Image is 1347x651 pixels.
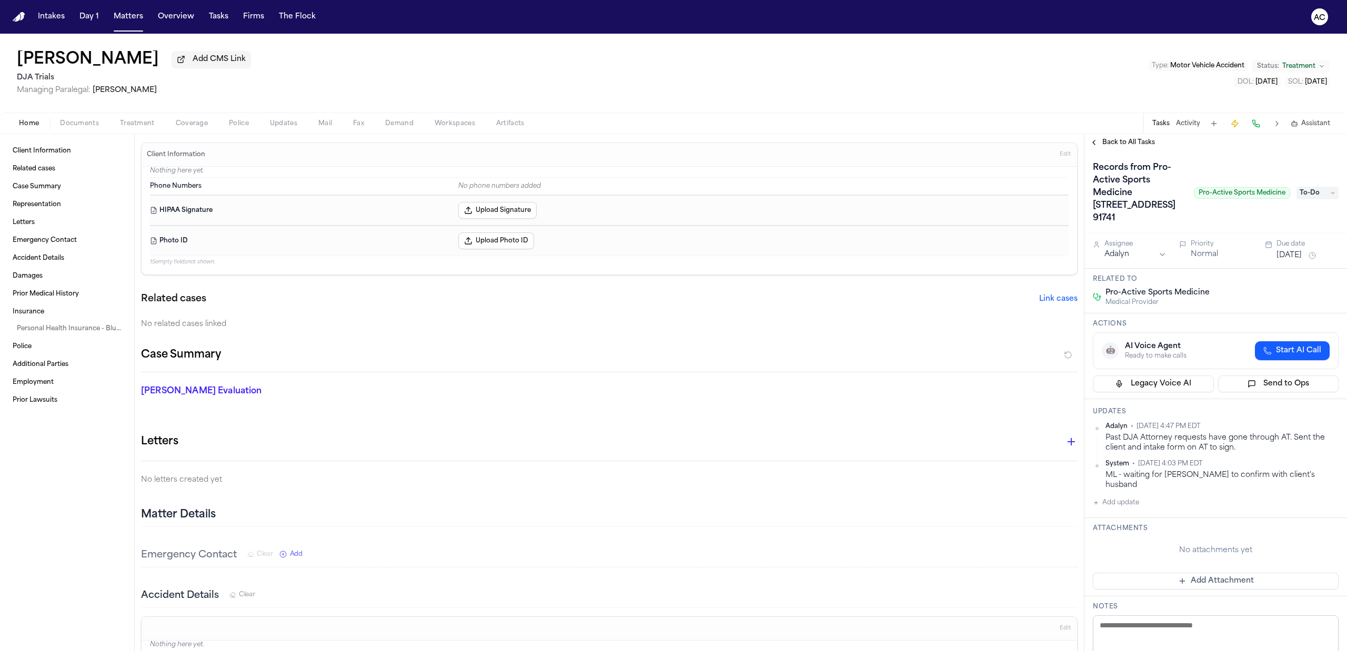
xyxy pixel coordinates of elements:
[1105,433,1339,453] div: Past DJA Attorney requests have gone through AT. Sent the client and intake form on AT to sign.
[257,550,273,558] span: Clear
[435,119,475,128] span: Workspaces
[141,507,216,522] h2: Matter Details
[8,356,126,373] a: Additional Parties
[1106,345,1115,356] span: 🤖
[150,258,1069,266] p: 15 empty fields not shown.
[150,167,1069,177] p: Nothing here yet.
[205,7,233,26] button: Tasks
[17,50,159,69] h1: [PERSON_NAME]
[13,396,57,404] span: Prior Lawsuits
[13,236,77,245] span: Emergency Contact
[385,119,414,128] span: Demand
[17,72,251,84] h2: DJA Trials
[290,550,303,558] span: Add
[1149,60,1248,71] button: Edit Type: Motor Vehicle Accident
[34,7,69,26] a: Intakes
[1170,63,1244,69] span: Motor Vehicle Accident
[1104,240,1167,248] div: Assignee
[1105,460,1129,468] span: System
[1057,620,1074,637] button: Edit
[154,7,198,26] button: Overview
[13,182,61,191] span: Case Summary
[1285,77,1330,87] button: Edit SOL: 2027-01-10
[1194,187,1290,199] span: Pro-Active Sports Medicine
[13,218,35,227] span: Letters
[1131,422,1133,431] span: •
[1255,341,1330,360] button: Start AI Call
[8,374,126,391] a: Employment
[1093,375,1214,392] button: Legacy Voice AI
[1093,320,1339,328] h3: Actions
[353,119,364,128] span: Fax
[75,7,103,26] button: Day 1
[1238,79,1254,85] span: DOL :
[318,119,332,128] span: Mail
[145,150,207,159] h3: Client Information
[13,360,68,369] span: Additional Parties
[13,378,54,386] span: Employment
[13,290,79,298] span: Prior Medical History
[1060,151,1071,158] span: Edit
[458,232,534,249] button: Upload Photo ID
[1125,341,1187,352] div: AI Voice Agent
[279,550,303,558] button: Add New
[1252,60,1330,73] button: Change status from Treatment
[8,268,126,284] a: Damages
[1105,470,1339,491] div: ML - waiting for [PERSON_NAME] to confirm with client's husband
[141,347,221,363] h2: Case Summary
[17,50,159,69] button: Edit matter name
[1234,77,1281,87] button: Edit DOL: 2025-01-10
[1138,460,1203,468] span: [DATE] 4:03 PM EDT
[13,272,43,280] span: Damages
[8,196,126,213] a: Representation
[8,214,126,231] a: Letters
[1093,408,1339,416] h3: Updates
[93,86,157,94] span: [PERSON_NAME]
[1314,14,1325,22] text: AC
[193,54,246,65] span: Add CMS Link
[1093,545,1339,556] div: No attachments yet
[1060,625,1071,632] span: Edit
[17,86,91,94] span: Managing Paralegal:
[1306,249,1319,262] button: Snooze task
[1296,187,1339,199] span: To-Do
[1288,79,1303,85] span: SOL :
[13,12,25,22] img: Finch Logo
[1102,138,1155,147] span: Back to All Tasks
[8,160,126,177] a: Related cases
[8,392,126,409] a: Prior Lawsuits
[229,119,249,128] span: Police
[458,202,537,219] button: Upload Signature
[1093,275,1339,283] h3: Related to
[13,342,32,351] span: Police
[141,319,1078,330] div: No related cases linked
[275,7,320,26] button: The Flock
[1132,460,1135,468] span: •
[1105,288,1210,298] span: Pro-Active Sports Medicine
[270,119,297,128] span: Updates
[1105,422,1128,431] span: Adalyn
[1152,63,1169,69] span: Type :
[141,292,206,307] h2: Related cases
[120,119,155,128] span: Treatment
[172,51,251,68] button: Add CMS Link
[458,182,1069,190] div: No phone numbers added
[1218,375,1339,392] button: Send to Ops
[1057,146,1074,163] button: Edit
[150,182,202,190] span: Phone Numbers
[239,7,268,26] a: Firms
[1305,79,1327,85] span: [DATE]
[176,119,208,128] span: Coverage
[1291,119,1330,128] button: Assistant
[8,178,126,195] a: Case Summary
[13,165,55,173] span: Related cases
[1093,496,1139,509] button: Add update
[141,474,1078,486] p: No letters created yet
[8,286,126,302] a: Prior Medical History
[1093,603,1339,611] h3: Notes
[13,147,71,155] span: Client Information
[1105,298,1210,307] span: Medical Provider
